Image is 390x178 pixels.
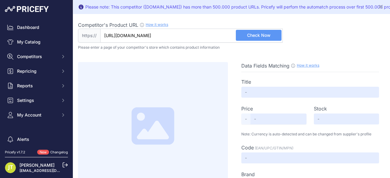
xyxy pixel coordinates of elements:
button: Close [378,2,385,10]
input: - [250,113,307,124]
button: Settings [5,95,68,106]
button: My Account [5,110,68,120]
button: Check Now [236,30,282,41]
label: Stock [314,105,327,112]
a: How it works [146,22,168,27]
span: Competitor's Product URL [78,22,138,28]
span: Competitors [17,54,57,60]
a: My Catalog [5,37,68,47]
span: Check Now [247,32,271,38]
label: Brand [241,171,255,178]
span: My Account [17,112,57,118]
a: Changelog [50,150,68,154]
span: Reports [17,83,57,89]
button: Repricing [5,66,68,77]
label: Title [241,78,251,86]
span: - [241,113,250,124]
span: Repricing [17,68,57,74]
input: www.onlineshop.com/product [100,29,283,43]
img: Pricefy Logo [5,6,49,12]
a: [PERSON_NAME] [19,162,55,168]
span: Settings [17,97,57,103]
a: Alerts [5,134,68,145]
span: (EAN/UPC/GTIN/MPN) [255,146,293,150]
span: New [37,150,49,155]
input: - [314,113,379,124]
button: Competitors [5,51,68,62]
div: Pricefy v1.7.2 [5,150,25,155]
a: [EMAIL_ADDRESS][DOMAIN_NAME] [19,168,83,173]
a: Dashboard [5,22,68,33]
span: Data Fields Matching [241,63,289,69]
span: Code [241,145,254,151]
nav: Sidebar [5,22,68,168]
span: https:// [78,29,100,43]
button: Reports [5,80,68,91]
p: Please enter a page of your competitor's store which contains product information [78,45,385,50]
input: - [241,87,379,98]
input: - [241,152,379,163]
p: Note: Currency is auto-detected and can be changed from supplier's profile [241,132,379,137]
a: How it works [297,63,319,68]
label: Price [241,105,253,112]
